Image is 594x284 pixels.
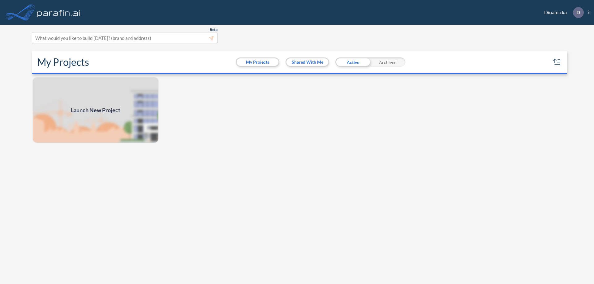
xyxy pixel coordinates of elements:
[210,27,217,32] span: Beta
[37,56,89,68] h2: My Projects
[535,7,589,18] div: Dinamicka
[370,57,405,67] div: Archived
[286,58,328,66] button: Shared With Me
[32,77,159,143] img: add
[552,57,562,67] button: sort
[36,6,81,19] img: logo
[32,77,159,143] a: Launch New Project
[576,10,580,15] p: D
[71,106,120,114] span: Launch New Project
[335,57,370,67] div: Active
[237,58,278,66] button: My Projects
